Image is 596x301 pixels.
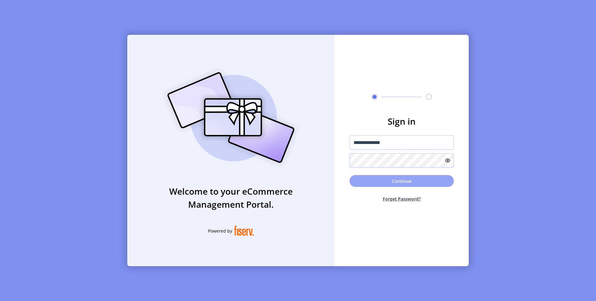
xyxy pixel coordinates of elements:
h3: Sign in [350,115,454,128]
span: Powered by [208,228,232,234]
h3: Welcome to your eCommerce Management Portal. [127,185,335,211]
button: Forget Password? [350,191,454,207]
img: card_Illustration.svg [158,65,304,170]
button: Continue [350,175,454,187]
